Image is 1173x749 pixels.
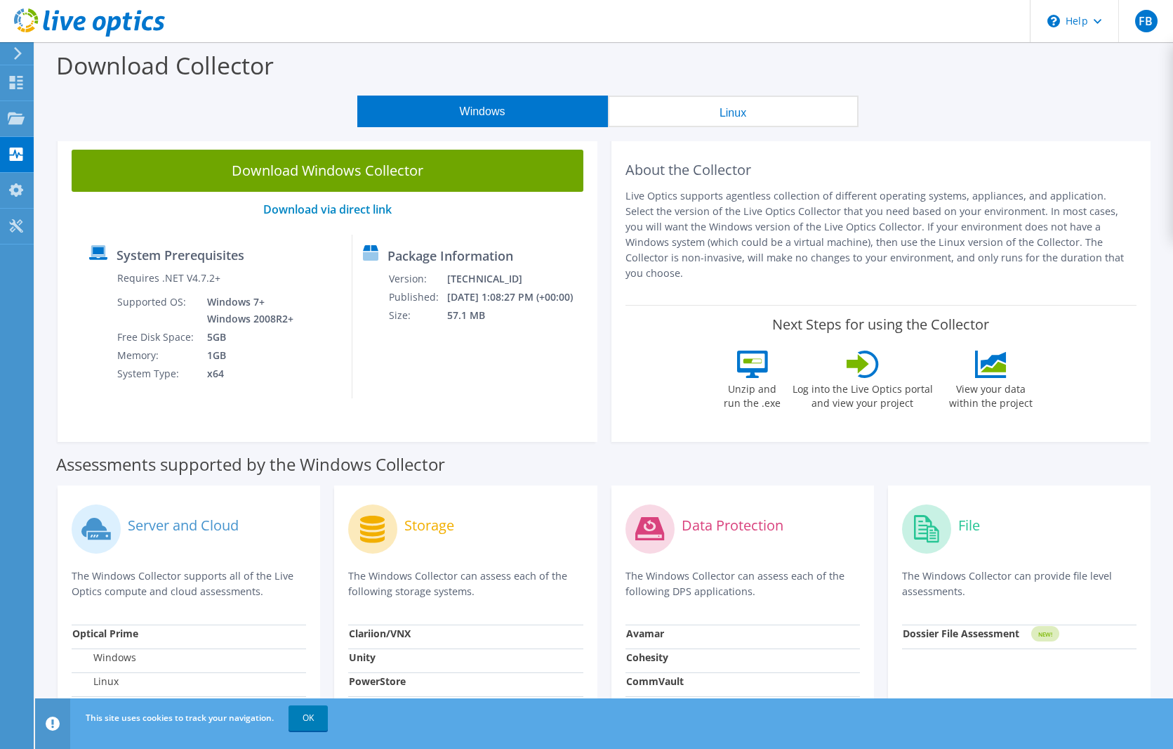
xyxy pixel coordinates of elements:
label: Unzip and run the .exe [720,378,785,410]
strong: Clariion/VNX [349,627,411,640]
strong: PowerStore [349,675,406,688]
strong: CommVault [626,675,684,688]
p: The Windows Collector can assess each of the following storage systems. [348,568,583,599]
span: This site uses cookies to track your navigation. [86,712,274,724]
tspan: NEW! [1038,630,1052,638]
td: 5GB [197,328,296,346]
td: x64 [197,365,296,383]
strong: Unity [349,651,376,664]
label: System Prerequisites [117,248,244,262]
label: Log into the Live Optics portal and view your project [792,378,934,410]
label: Windows [72,651,136,665]
strong: Optical Prime [72,627,138,640]
button: Windows [357,96,608,127]
strong: Dossier File Assessment [903,627,1019,640]
p: The Windows Collector can provide file level assessments. [902,568,1136,599]
svg: \n [1047,15,1060,27]
td: Free Disk Space: [117,328,197,346]
td: Size: [388,306,446,325]
td: Memory: [117,346,197,365]
label: File [958,519,980,533]
td: 1GB [197,346,296,365]
button: Linux [608,96,859,127]
a: OK [289,705,328,731]
label: View your data within the project [941,378,1042,410]
td: Version: [388,270,446,288]
label: Linux [72,675,119,689]
label: Server and Cloud [128,519,239,533]
p: The Windows Collector can assess each of the following DPS applications. [625,568,860,599]
h2: About the Collector [625,162,1137,178]
td: [DATE] 1:08:27 PM (+00:00) [446,288,591,306]
label: Requires .NET V4.7.2+ [117,271,220,285]
td: [TECHNICAL_ID] [446,270,591,288]
a: Download via direct link [263,202,392,217]
td: Supported OS: [117,293,197,328]
td: Windows 7+ Windows 2008R2+ [197,293,296,328]
label: Storage [404,519,454,533]
p: Live Optics supports agentless collection of different operating systems, appliances, and applica... [625,188,1137,281]
label: Package Information [387,249,513,263]
label: Data Protection [682,519,783,533]
td: Published: [388,288,446,306]
strong: Cohesity [626,651,668,664]
a: Download Windows Collector [72,150,583,192]
label: Next Steps for using the Collector [772,316,989,333]
strong: Avamar [626,627,664,640]
span: FB [1135,10,1158,32]
td: 57.1 MB [446,306,591,325]
label: Assessments supported by the Windows Collector [56,457,445,471]
label: Download Collector [56,49,274,82]
p: The Windows Collector supports all of the Live Optics compute and cloud assessments. [72,568,306,599]
td: System Type: [117,365,197,383]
